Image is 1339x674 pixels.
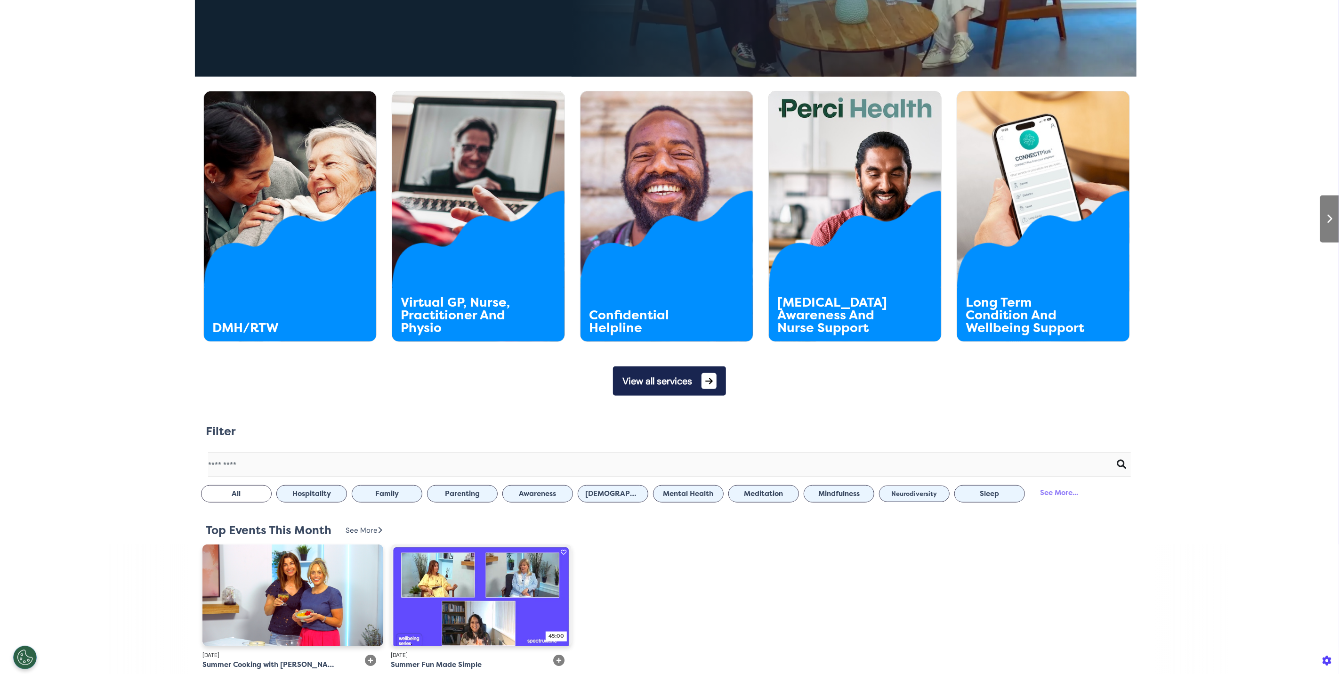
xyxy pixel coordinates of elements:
[391,651,526,659] div: [DATE]
[206,425,236,439] h2: Filter
[613,366,726,396] button: View all services
[578,485,648,503] button: [DEMOGRAPHIC_DATA] Health
[202,544,383,646] img: clare+and+ais.png
[13,646,37,669] button: Open Preferences
[879,486,950,502] button: Neurodiversity
[954,485,1025,503] button: Sleep
[206,524,331,537] h2: Top Events This Month
[276,485,347,503] button: Hospitality
[777,296,898,334] div: [MEDICAL_DATA] Awareness And Nurse Support
[202,651,338,659] div: [DATE]
[346,525,382,536] div: See More
[401,296,521,334] div: Virtual GP, Nurse, Practitioner And Physio
[212,322,333,334] div: DMH/RTW
[391,544,572,646] img: Summer+Fun+Made+Simple.JPG
[966,296,1086,334] div: Long Term Condition And Wellbeing Support
[653,485,724,503] button: Mental Health
[589,309,710,334] div: Confidential Helpline
[201,485,272,503] button: All
[502,485,573,503] button: Awareness
[728,485,799,503] button: Meditation
[352,485,422,503] button: Family
[1030,484,1089,502] div: See More...
[804,485,874,503] button: Mindfulness
[427,485,498,503] button: Parenting
[202,659,338,670] div: Summer Cooking with [PERSON_NAME]: Fresh Flavours and Feel-Good Food
[391,659,482,670] div: Summer Fun Made Simple
[546,632,567,642] div: 45:00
